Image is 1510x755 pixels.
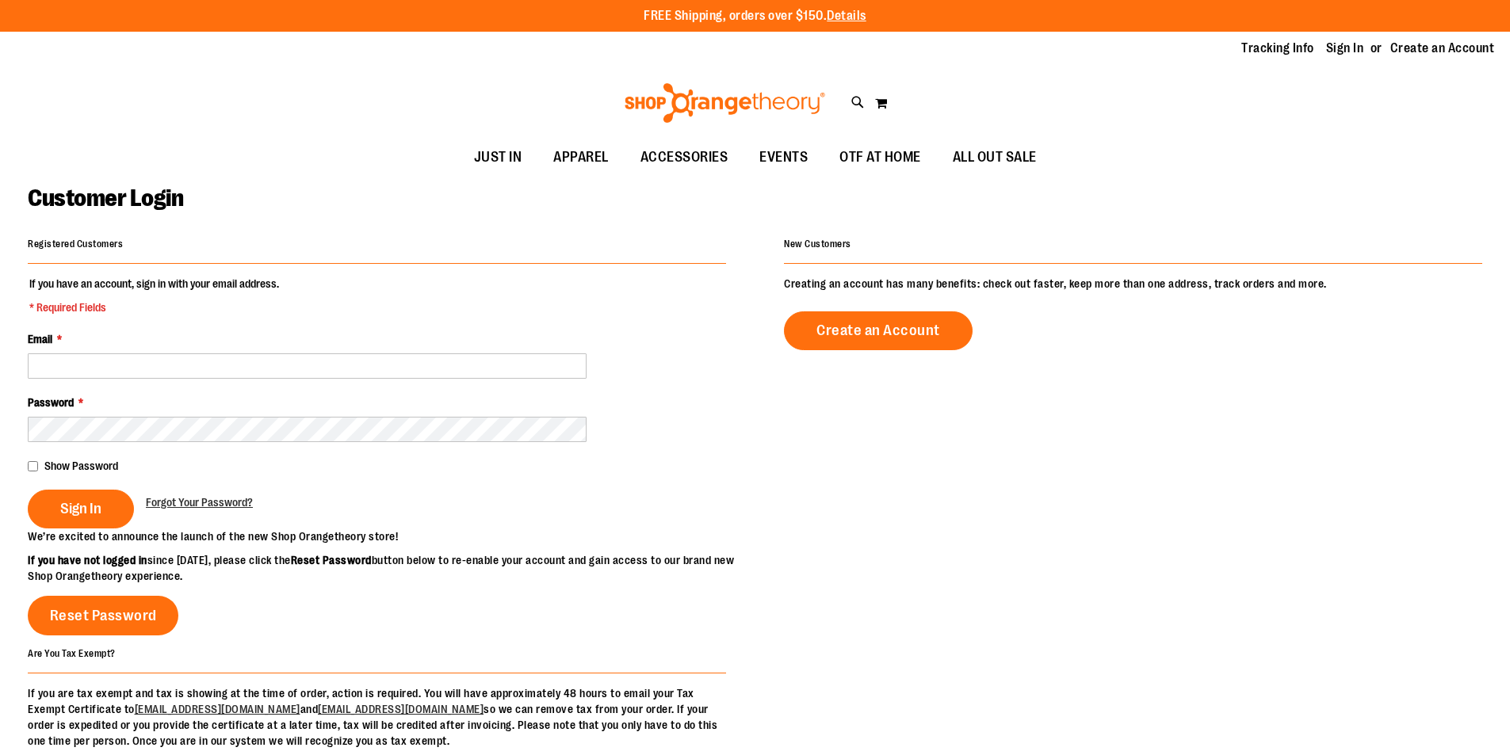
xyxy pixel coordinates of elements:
[784,311,973,350] a: Create an Account
[28,552,755,584] p: since [DATE], please click the button below to re-enable your account and gain access to our bran...
[622,83,828,123] img: Shop Orangetheory
[28,528,755,544] p: We’re excited to announce the launch of the new Shop Orangetheory store!
[784,276,1482,292] p: Creating an account has many benefits: check out faster, keep more than one address, track orders...
[28,490,134,528] button: Sign In
[839,139,921,175] span: OTF AT HOME
[28,276,281,315] legend: If you have an account, sign in with your email address.
[28,554,147,566] strong: If you have not logged in
[291,554,372,566] strong: Reset Password
[28,238,123,250] strong: Registered Customers
[50,607,157,624] span: Reset Password
[318,703,484,715] a: [EMAIL_ADDRESS][DOMAIN_NAME]
[28,185,183,212] span: Customer Login
[1241,40,1314,57] a: Tracking Info
[146,494,253,510] a: Forgot Your Password?
[28,396,74,409] span: Password
[135,703,300,715] a: [EMAIL_ADDRESS][DOMAIN_NAME]
[816,322,940,339] span: Create an Account
[146,496,253,509] span: Forgot Your Password?
[784,238,851,250] strong: New Customers
[1326,40,1364,57] a: Sign In
[60,500,101,517] span: Sign In
[474,139,522,175] span: JUST IN
[827,9,866,23] a: Details
[28,333,52,345] span: Email
[759,139,808,175] span: EVENTS
[1390,40,1495,57] a: Create an Account
[553,139,609,175] span: APPAREL
[44,459,118,472] span: Show Password
[28,647,116,658] strong: Are You Tax Exempt?
[28,685,726,749] p: If you are tax exempt and tax is showing at the time of order, action is required. You will have ...
[28,596,178,635] a: Reset Password
[29,299,279,315] span: * Required Fields
[640,139,728,175] span: ACCESSORIES
[953,139,1037,175] span: ALL OUT SALE
[644,7,866,25] p: FREE Shipping, orders over $150.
